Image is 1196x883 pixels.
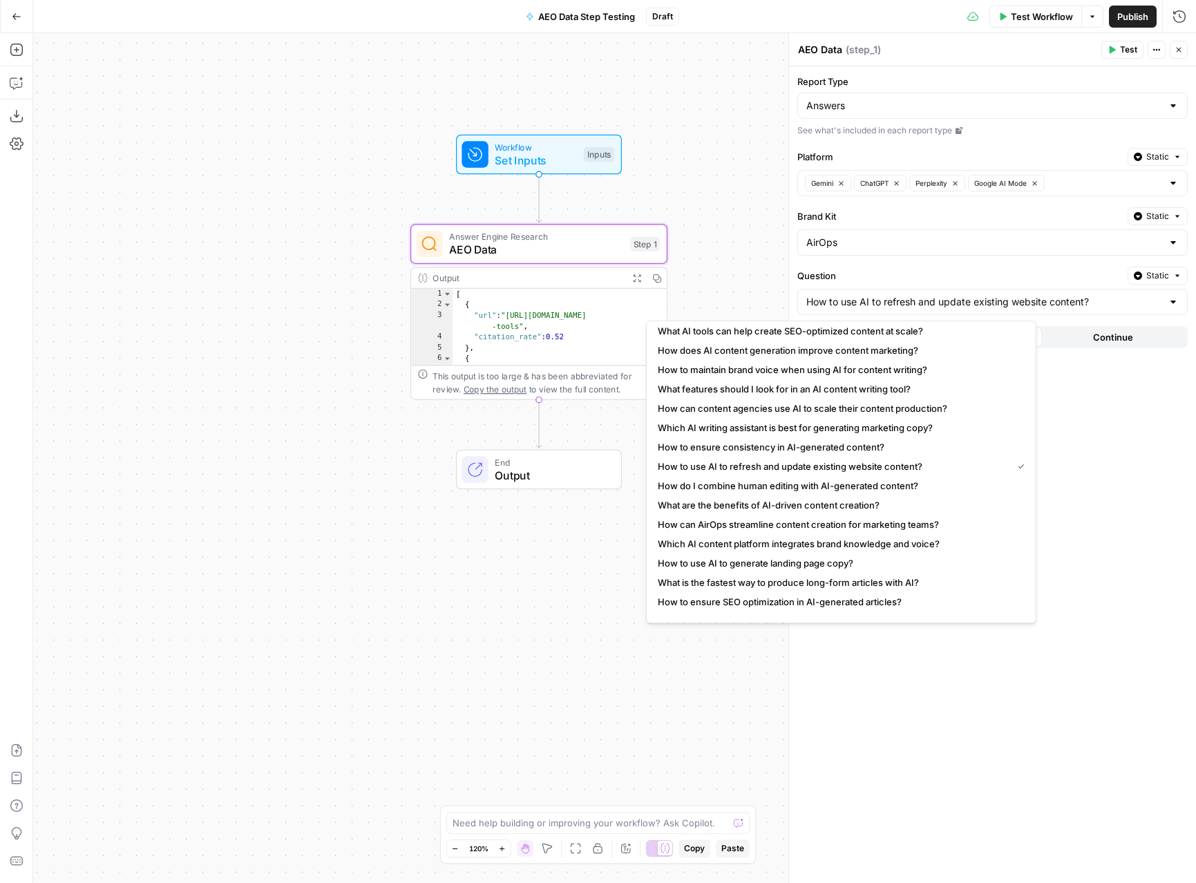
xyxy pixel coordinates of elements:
[1011,10,1073,23] span: Test Workflow
[658,537,1019,551] span: Which AI content platform integrates brand knowledge and voice?
[495,455,607,468] span: End
[989,6,1081,28] button: Test Workflow
[1117,10,1148,23] span: Publish
[1042,326,1186,348] button: Continue
[658,498,1019,512] span: What are the benefits of AI-driven content creation?
[658,556,1019,570] span: How to use AI to generate landing page copy?
[449,242,623,258] span: AEO Data
[1120,44,1137,56] span: Test
[658,479,1019,493] span: How do I combine human editing with AI-generated content?
[915,178,947,189] span: Perplexity
[909,175,965,191] button: Perplexity
[797,124,1188,137] a: See what's included in each report type
[411,354,453,365] div: 6
[495,152,577,169] span: Set Inputs
[658,421,1019,435] span: Which AI writing assistant is best for generating marketing copy?
[721,842,744,855] span: Paste
[652,10,673,23] span: Draft
[658,324,1019,338] span: What AI tools can help create SEO-optimized content at scale?
[443,289,452,300] span: Toggle code folding, rows 1 through 998
[1128,148,1188,166] button: Static
[684,842,705,855] span: Copy
[860,178,889,189] span: ChatGPT
[658,363,1019,377] span: How to maintain brand voice when using AI for content writing?
[658,343,1019,357] span: How does AI content generation improve content marketing?
[433,272,622,285] div: Output
[806,295,1162,309] input: How to use AI to refresh and update existing website content?
[495,140,577,153] span: Workflow
[433,369,660,395] div: This output is too large & has been abbreviated for review. to view the full content.
[1109,6,1157,28] button: Publish
[658,518,1019,531] span: How can AirOps streamline content creation for marketing teams?
[806,99,1162,113] input: Answers
[797,150,1122,164] label: Platform
[410,450,667,490] div: EndOutput
[716,839,750,857] button: Paste
[678,839,710,857] button: Copy
[464,384,526,394] span: Copy the output
[658,576,1019,589] span: What is the fastest way to produce long-form articles with AI?
[1101,41,1143,59] button: Test
[854,175,907,191] button: ChatGPT
[443,300,452,311] span: Toggle code folding, rows 2 through 5
[658,440,1019,454] span: How to ensure consistency in AI-generated content?
[797,75,1188,88] label: Report Type
[443,354,452,365] span: Toggle code folding, rows 6 through 9
[536,400,541,448] g: Edge from step_1 to end
[411,289,453,300] div: 1
[1128,207,1188,225] button: Static
[411,300,453,311] div: 2
[411,332,453,343] div: 4
[1146,269,1169,282] span: Static
[658,614,1019,628] span: Which AI tools produce natural human-like content?
[797,209,1122,223] label: Brand Kit
[658,595,1019,609] span: How to ensure SEO optimization in AI-generated articles?
[536,174,541,222] g: Edge from start to step_1
[584,147,614,162] div: Inputs
[411,310,453,332] div: 3
[797,269,1122,283] label: Question
[806,236,1162,249] input: AirOps
[518,6,643,28] button: AEO Data Step Testing
[1093,330,1133,344] span: Continue
[798,43,842,57] textarea: AEO Data
[658,459,1007,473] span: How to use AI to refresh and update existing website content?
[410,135,667,175] div: WorkflowSet InputsInputs
[411,364,453,386] div: 7
[469,843,488,854] span: 120%
[805,175,851,191] button: Gemini
[658,401,1019,415] span: How can content agencies use AI to scale their content production?
[410,224,667,399] div: Answer Engine ResearchAEO DataStep 1Output[ { "url":"[URL][DOMAIN_NAME] -tools", "citation_rate":...
[538,10,635,23] span: AEO Data Step Testing
[1146,210,1169,222] span: Static
[1128,267,1188,285] button: Static
[449,230,623,243] span: Answer Engine Research
[658,382,1019,396] span: What features should I look for in an AI content writing tool?
[846,43,881,57] span: ( step_1 )
[630,236,660,251] div: Step 1
[968,175,1045,191] button: Google AI Mode
[495,467,607,484] span: Output
[974,178,1027,189] span: Google AI Mode
[811,178,833,189] span: Gemini
[1146,151,1169,163] span: Static
[411,343,453,354] div: 5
